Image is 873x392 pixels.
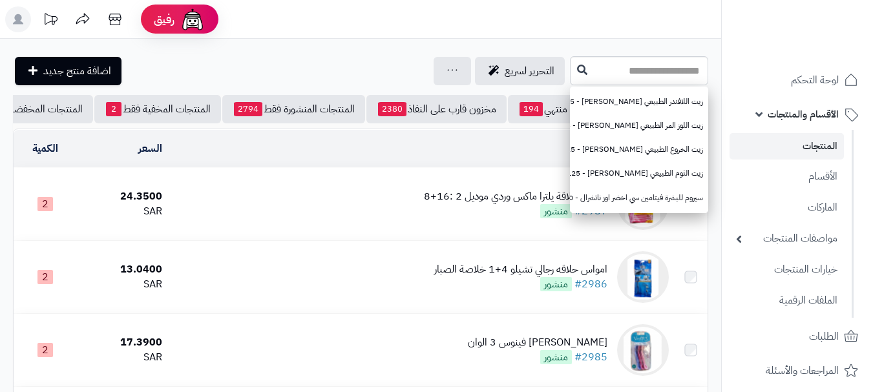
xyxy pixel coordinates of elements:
a: #2985 [574,349,607,365]
img: امواس حلاقه رجالي تشيلو 4+1 خلاصة الصبار [617,251,669,303]
a: لوحة التحكم [730,65,865,96]
span: الأقسام والمنتجات [768,105,839,123]
div: امواس حلاقه رجالي تشيلو 4+1 خلاصة الصبار [434,262,607,277]
span: المراجعات والأسئلة [766,362,839,380]
a: مواصفات المنتجات [730,225,844,253]
a: المنتجات [730,133,844,160]
a: التحرير لسريع [475,57,565,85]
a: المنتجات المخفية فقط2 [94,95,221,123]
span: منشور [540,204,572,218]
a: الأقسام [730,163,844,191]
span: 2794 [234,102,262,116]
a: مخزون منتهي194 [508,95,607,123]
div: شفرات حلاقة يلترا ماكس وردي موديل 2 :16+8 [424,189,607,204]
img: logo-2.png [785,36,861,63]
span: منشور [540,350,572,364]
a: زيت اللوز المر الطبيعي [PERSON_NAME] - 125 مل [570,114,708,138]
a: الملفات الرقمية [730,287,844,315]
span: 194 [520,102,543,116]
a: الطلبات [730,321,865,352]
a: الماركات [730,194,844,222]
div: [PERSON_NAME] فينوس 3 الوان [468,335,607,350]
a: اضافة منتج جديد [15,57,121,85]
div: SAR [81,277,162,292]
span: رفيق [154,12,174,27]
a: خيارات المنتجات [730,256,844,284]
a: مخزون قارب على النفاذ2380 [366,95,507,123]
a: السعر [138,141,162,156]
span: 2380 [378,102,406,116]
div: SAR [81,204,162,219]
a: الكمية [32,141,58,156]
div: 24.3500 [81,189,162,204]
div: SAR [81,350,162,365]
span: 2 [37,197,53,211]
a: سيروم للبشرة فيتامين سي اخضر اوز ناتشرال - 30 مل [570,186,708,210]
a: زيت اللافندر الطبيعي [PERSON_NAME] - 125 مل [570,90,708,114]
a: زيت الثوم الطبيعي [PERSON_NAME] - 125 مل [570,161,708,185]
span: لوحة التحكم [791,71,839,89]
img: ai-face.png [180,6,205,32]
a: #2986 [574,276,607,292]
img: جيليت فينوس 3 الوان [617,324,669,376]
a: تحديثات المنصة [34,6,67,36]
span: 2 [106,102,121,116]
a: زيت الخروع الطبيعي [PERSON_NAME] - 125 مل [570,138,708,161]
span: التحرير لسريع [505,63,554,79]
span: الطلبات [809,327,839,346]
a: المنتجات المنشورة فقط2794 [222,95,365,123]
span: 2 [37,343,53,357]
span: اضافة منتج جديد [43,63,111,79]
span: منشور [540,277,572,291]
span: 2 [37,270,53,284]
div: 17.3900 [81,335,162,350]
div: 13.0400 [81,262,162,277]
a: المراجعات والأسئلة [730,355,865,386]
